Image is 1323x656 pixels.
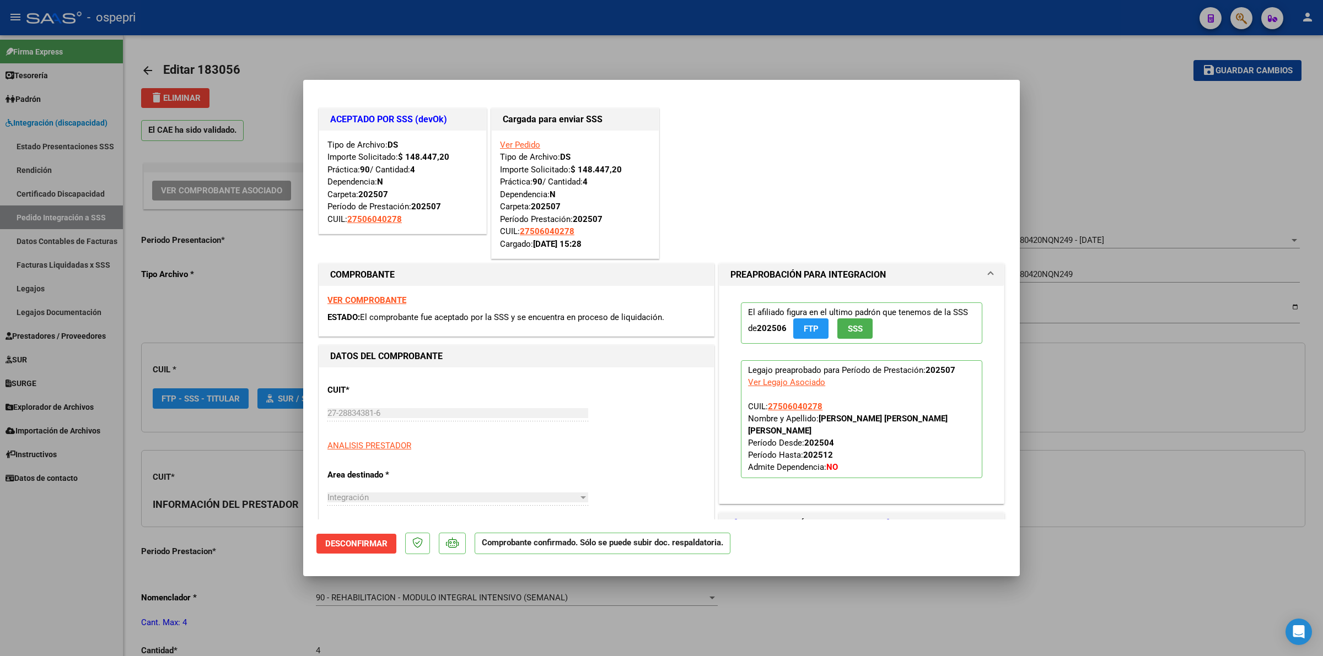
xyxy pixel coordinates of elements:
strong: 90 [533,177,542,187]
p: Area destinado * [327,469,441,481]
button: Desconfirmar [316,534,396,554]
span: Integración [327,492,369,502]
h1: PREAPROBACIÓN PARA INTEGRACION [730,268,886,281]
p: CUIT [327,384,441,397]
span: ANALISIS PRESTADOR [327,441,411,451]
a: Ver Pedido [500,140,540,150]
span: 27506040278 [520,226,574,236]
mat-expansion-panel-header: DOCUMENTACIÓN RESPALDATORIA [719,513,1004,535]
strong: 4 [410,165,415,175]
strong: 202507 [531,202,561,212]
strong: 202504 [804,438,834,448]
h1: ACEPTADO POR SSS (devOk) [330,113,475,126]
span: ESTADO: [327,312,360,322]
div: Tipo de Archivo: Importe Solicitado: Práctica: / Cantidad: Dependencia: Carpeta: Período Prestaci... [500,139,650,251]
strong: 202507 [358,189,388,199]
p: El afiliado figura en el ultimo padrón que tenemos de la SSS de [741,302,982,344]
span: Desconfirmar [325,539,388,549]
span: FTP [804,324,819,334]
div: PREAPROBACIÓN PARA INTEGRACION [719,286,1004,503]
strong: 90 [360,165,370,175]
h1: DOCUMENTACIÓN RESPALDATORIA [730,517,890,530]
strong: 202507 [926,365,955,375]
strong: N [377,177,383,187]
strong: $ 148.447,20 [398,152,449,162]
strong: [PERSON_NAME] [PERSON_NAME] [PERSON_NAME] [748,414,948,436]
div: Tipo de Archivo: Importe Solicitado: Práctica: / Cantidad: Dependencia: Carpeta: Período de Prest... [327,139,478,226]
strong: $ 148.447,20 [571,165,622,175]
p: Comprobante confirmado. Sólo se puede subir doc. respaldatoria. [475,533,730,554]
a: VER COMPROBANTE [327,295,406,305]
strong: DATOS DEL COMPROBANTE [330,351,443,361]
button: FTP [793,318,829,339]
span: 27506040278 [768,402,822,411]
div: Ver Legajo Asociado [748,376,825,388]
span: 27506040278 [347,214,402,224]
mat-expansion-panel-header: PREAPROBACIÓN PARA INTEGRACION [719,264,1004,286]
button: SSS [837,318,873,339]
strong: COMPROBANTE [330,269,395,280]
strong: 202507 [411,202,441,212]
strong: 4 [583,177,588,187]
span: El comprobante fue aceptado por la SSS y se encuentra en proceso de liquidación. [360,312,664,322]
strong: 202507 [573,214,603,224]
strong: 202512 [803,450,833,460]
strong: [DATE] 15:28 [533,239,582,249]
div: Open Intercom Messenger [1286,619,1312,645]
span: CUIL: Nombre y Apellido: Período Desde: Período Hasta: Admite Dependencia: [748,402,948,472]
strong: 202506 [757,323,787,333]
span: SSS [848,324,863,334]
strong: DS [560,152,571,162]
strong: N [550,189,556,199]
h1: Cargada para enviar SSS [503,113,648,126]
p: Legajo preaprobado para Período de Prestación: [741,360,982,478]
strong: NO [826,462,838,472]
strong: DS [388,140,398,150]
